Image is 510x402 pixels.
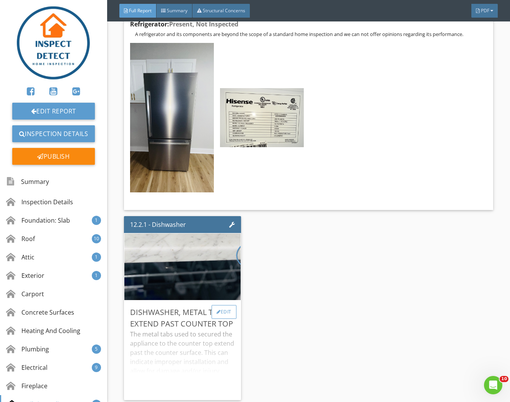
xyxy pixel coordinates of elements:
span: PDF [481,7,489,14]
div: Summary [6,175,49,188]
div: 1 [92,253,101,262]
div: Fireplace [6,381,47,391]
img: data [220,88,304,147]
div: 9 [92,363,101,372]
div: Plumbing [6,345,49,354]
a: Edit Report [12,103,95,120]
div: 10 [92,234,101,243]
div: 12.2.1 - Dishwasher [130,220,186,229]
div: Carport [6,289,44,299]
div: Dishwasher, Metal Tabs Extend Past Counter Top [130,307,235,330]
span: Full Report [129,7,152,14]
div: Attic [6,253,34,262]
img: data [130,43,214,192]
div: Exterior [6,271,44,280]
div: Foundation: Slab [6,216,70,225]
a: Inspection Details [12,125,95,142]
span: 10 [500,376,508,382]
div: Publish [12,148,95,165]
div: Edit [212,305,236,319]
div: Heating And Cooling [6,326,80,335]
div: 5 [92,345,101,354]
span: Present, Not Inspected [169,20,238,28]
div: Roof [6,234,35,243]
div: Electrical [6,363,47,372]
span: Summary [167,7,187,14]
div: 1 [92,216,101,225]
iframe: Intercom live chat [484,376,502,394]
div: Concrete Surfaces [6,308,74,317]
img: Logo%20Inspect%20Detect.jpg [17,6,90,80]
strong: Refrigerator: [130,20,238,28]
div: Inspection Details [6,197,73,207]
span: Structural Concerns [203,7,245,14]
img: data [37,185,328,349]
div: 1 [92,271,101,280]
p: A refrigerator and its components are beyond the scope of a standard home inspection and we can n... [135,31,487,37]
